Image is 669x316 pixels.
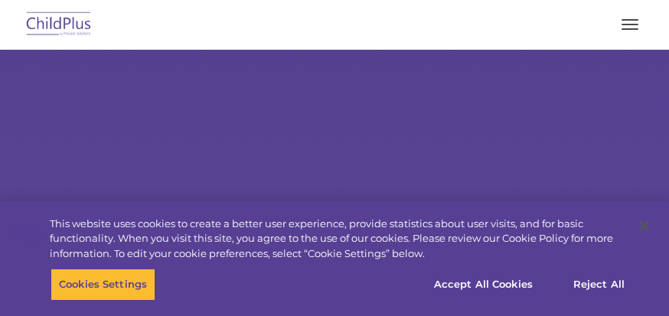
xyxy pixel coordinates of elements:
div: This website uses cookies to create a better user experience, provide statistics about user visit... [50,217,623,262]
button: Accept All Cookies [426,269,541,301]
button: Close [628,209,661,243]
img: ChildPlus by Procare Solutions [23,7,95,43]
button: Reject All [551,269,647,301]
button: Cookies Settings [51,269,155,301]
